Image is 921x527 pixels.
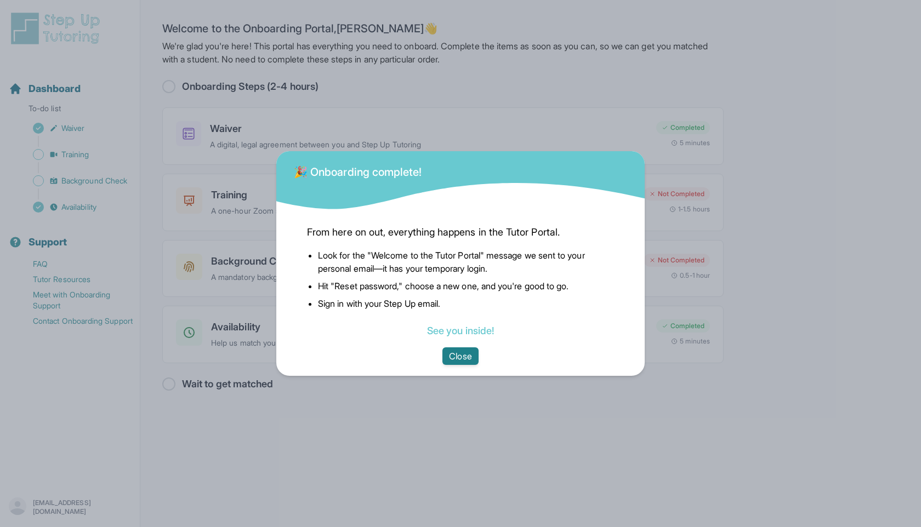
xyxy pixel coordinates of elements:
[318,297,614,310] li: Sign in with your Step Up email.
[442,347,478,365] button: Close
[427,325,494,336] a: See you inside!
[294,158,422,180] div: 🎉 Onboarding complete!
[318,249,614,275] li: Look for the "Welcome to the Tutor Portal" message we sent to your personal email—it has your tem...
[318,279,614,293] li: Hit "Reset password," choose a new one, and you're good to go.
[307,225,614,240] span: From here on out, everything happens in the Tutor Portal.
